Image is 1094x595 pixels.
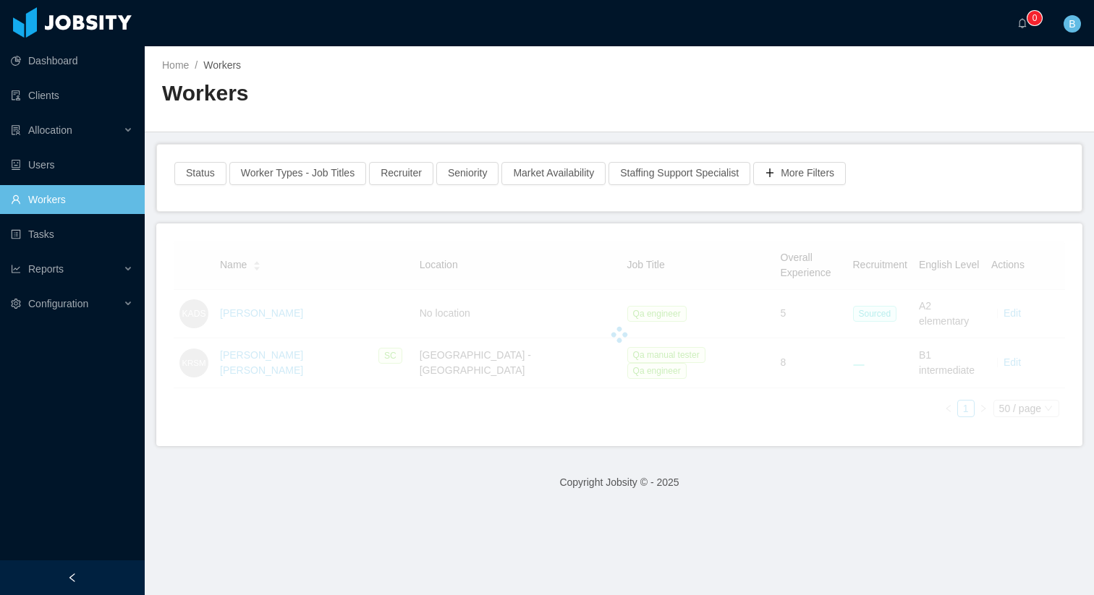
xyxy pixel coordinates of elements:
a: icon: robotUsers [11,150,133,179]
i: icon: setting [11,299,21,309]
span: Reports [28,263,64,275]
i: icon: line-chart [11,264,21,274]
h2: Workers [162,79,619,108]
a: icon: pie-chartDashboard [11,46,133,75]
a: Home [162,59,189,71]
button: Seniority [436,162,499,185]
button: Staffing Support Specialist [609,162,750,185]
button: Worker Types - Job Titles [229,162,366,185]
span: Allocation [28,124,72,136]
button: Market Availability [501,162,606,185]
span: Workers [203,59,241,71]
a: icon: auditClients [11,81,133,110]
i: icon: bell [1017,18,1027,28]
span: B [1069,15,1075,33]
span: Configuration [28,298,88,309]
sup: 0 [1027,11,1042,25]
span: / [195,59,198,71]
footer: Copyright Jobsity © - 2025 [145,458,1094,508]
button: Recruiter [369,162,433,185]
a: icon: profileTasks [11,220,133,249]
i: icon: solution [11,125,21,135]
button: Status [174,162,226,185]
button: icon: plusMore Filters [753,162,846,185]
a: icon: userWorkers [11,185,133,214]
